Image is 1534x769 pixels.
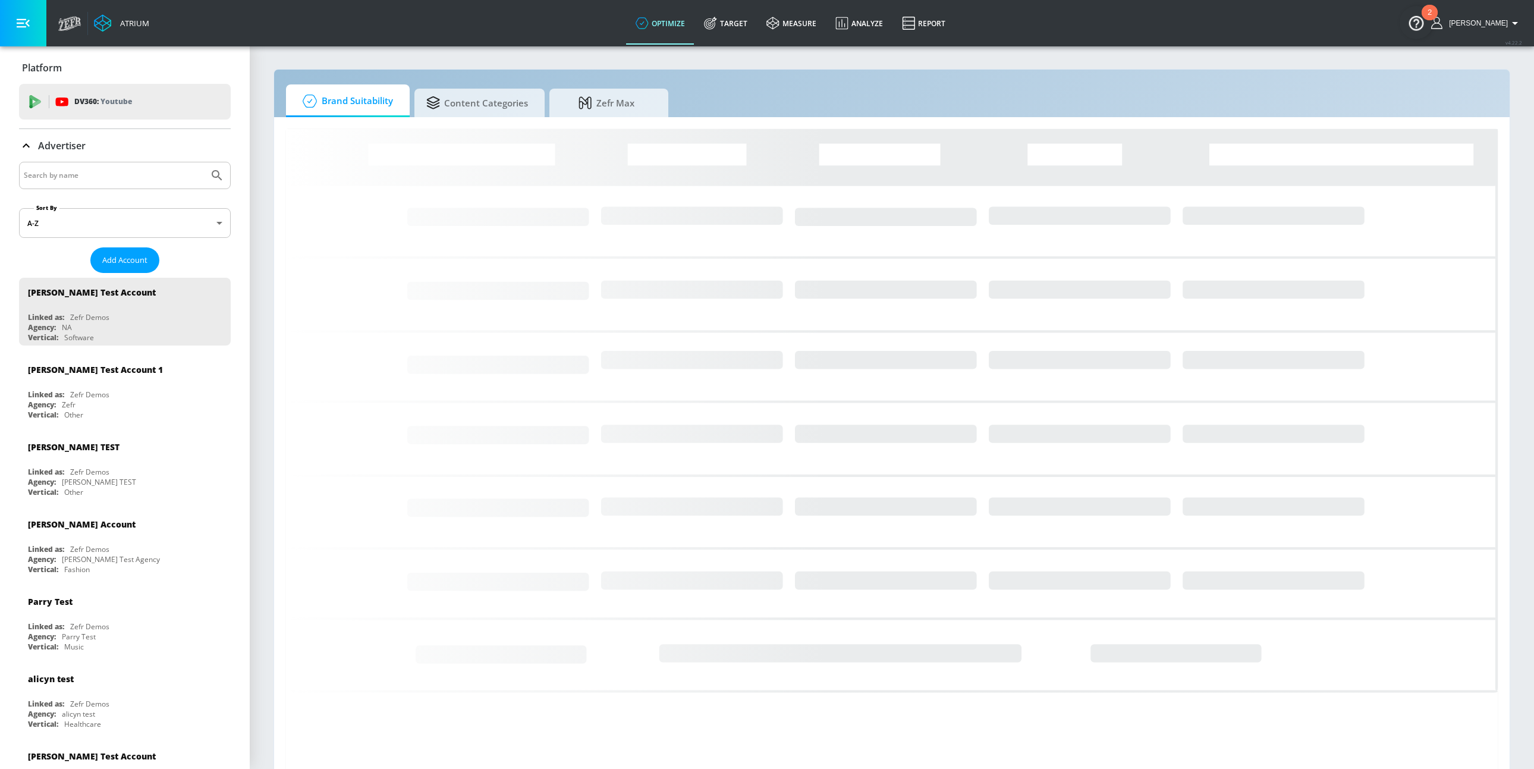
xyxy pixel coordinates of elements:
a: Report [892,2,955,45]
div: NA [62,322,72,332]
span: Add Account [102,253,147,267]
p: Platform [22,61,62,74]
div: Vertical: [28,719,58,729]
div: Software [64,332,94,343]
div: Linked as: [28,622,64,632]
div: Parry Test [62,632,96,642]
div: [PERSON_NAME] Account [28,519,136,530]
div: Agency: [28,322,56,332]
div: Healthcare [64,719,101,729]
span: Zefr Max [561,89,652,117]
div: Agency: [28,400,56,410]
div: Vertical: [28,642,58,652]
a: measure [757,2,826,45]
button: [PERSON_NAME] [1431,16,1522,30]
input: Search by name [24,168,204,183]
div: Agency: [28,632,56,642]
div: Linked as: [28,544,64,554]
p: DV360: [74,95,132,108]
a: Analyze [826,2,892,45]
div: Linked as: [28,699,64,709]
div: Vertical: [28,332,58,343]
div: Zefr Demos [70,312,109,322]
div: Zefr Demos [70,544,109,554]
div: Fashion [64,564,90,575]
div: alicyn test [28,673,74,685]
div: [PERSON_NAME] AccountLinked as:Zefr DemosAgency:[PERSON_NAME] Test AgencyVertical:Fashion [19,510,231,577]
span: Brand Suitability [298,87,393,115]
div: Platform [19,51,231,84]
a: Atrium [94,14,149,32]
a: Target [694,2,757,45]
div: Agency: [28,554,56,564]
div: [PERSON_NAME] Test Account 1Linked as:Zefr DemosAgency:ZefrVertical:Other [19,355,231,423]
p: Youtube [100,95,132,108]
div: A-Z [19,208,231,238]
div: [PERSON_NAME] Test Account 1 [28,364,163,375]
div: Agency: [28,709,56,719]
span: Content Categories [426,89,528,117]
button: Add Account [90,247,159,273]
div: [PERSON_NAME] Test Account [28,751,156,762]
div: Parry Test [28,596,73,607]
div: Vertical: [28,564,58,575]
div: Linked as: [28,390,64,400]
div: [PERSON_NAME] Test AccountLinked as:Zefr DemosAgency:NAVertical:Software [19,278,231,346]
div: Atrium [115,18,149,29]
div: [PERSON_NAME] TEST [28,441,120,453]
label: Sort By [34,204,59,212]
div: alicyn testLinked as:Zefr DemosAgency:alicyn testVertical:Healthcare [19,664,231,732]
span: login as: shannon.belforti@zefr.com [1444,19,1508,27]
div: [PERSON_NAME] TESTLinked as:Zefr DemosAgency:[PERSON_NAME] TESTVertical:Other [19,432,231,500]
div: Vertical: [28,487,58,497]
div: Agency: [28,477,56,487]
div: Zefr Demos [70,390,109,400]
div: Advertiser [19,129,231,162]
span: v 4.22.2 [1505,39,1522,46]
div: [PERSON_NAME] Test Agency [62,554,160,564]
div: Linked as: [28,312,64,322]
a: optimize [626,2,694,45]
div: [PERSON_NAME] TEST [62,477,136,487]
p: Advertiser [38,139,86,152]
div: [PERSON_NAME] Test Account [28,287,156,298]
div: Parry TestLinked as:Zefr DemosAgency:Parry TestVertical:Music [19,587,231,655]
div: DV360: Youtube [19,84,231,120]
button: Open Resource Center, 2 new notifications [1400,6,1433,39]
div: Music [64,642,84,652]
div: Zefr Demos [70,622,109,632]
div: Linked as: [28,467,64,477]
div: Other [64,410,83,420]
div: alicyn test [62,709,95,719]
div: Zefr Demos [70,467,109,477]
div: Zefr Demos [70,699,109,709]
div: Vertical: [28,410,58,420]
div: Other [64,487,83,497]
div: Zefr [62,400,76,410]
div: 2 [1428,12,1432,28]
